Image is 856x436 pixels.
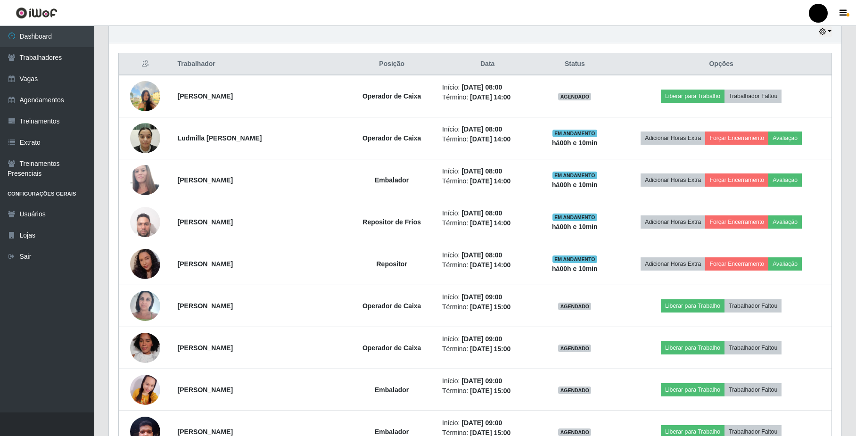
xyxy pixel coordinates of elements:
[461,125,502,133] time: [DATE] 08:00
[461,83,502,91] time: [DATE] 08:00
[362,302,421,310] strong: Operador de Caixa
[461,251,502,259] time: [DATE] 08:00
[130,76,160,116] img: 1744233316031.jpeg
[178,218,233,226] strong: [PERSON_NAME]
[461,377,502,385] time: [DATE] 09:00
[442,82,533,92] li: Início:
[442,292,533,302] li: Início:
[661,90,724,103] button: Liberar para Trabalho
[442,302,533,312] li: Término:
[558,387,591,394] span: AGENDADO
[461,419,502,427] time: [DATE] 09:00
[768,173,802,187] button: Avaliação
[705,257,768,271] button: Forçar Encerramento
[442,344,533,354] li: Término:
[130,202,160,242] img: 1729168499099.jpeg
[442,250,533,260] li: Início:
[442,218,533,228] li: Término:
[641,132,705,145] button: Adicionar Horas Extra
[178,176,233,184] strong: [PERSON_NAME]
[442,134,533,144] li: Término:
[362,92,421,100] strong: Operador de Caixa
[130,329,160,367] img: 1742965437986.jpeg
[178,344,233,352] strong: [PERSON_NAME]
[552,130,597,137] span: EM ANDAMENTO
[442,334,533,344] li: Início:
[552,172,597,179] span: EM ANDAMENTO
[375,176,409,184] strong: Embalador
[538,53,611,75] th: Status
[552,139,598,147] strong: há 00 h e 10 min
[470,93,510,101] time: [DATE] 14:00
[347,53,436,75] th: Posição
[558,428,591,436] span: AGENDADO
[172,53,347,75] th: Trabalhador
[768,132,802,145] button: Avaliação
[178,260,233,268] strong: [PERSON_NAME]
[768,215,802,229] button: Avaliação
[558,345,591,352] span: AGENDADO
[461,209,502,217] time: [DATE] 08:00
[376,260,407,268] strong: Repositor
[178,134,262,142] strong: Ludmilla [PERSON_NAME]
[178,302,233,310] strong: [PERSON_NAME]
[362,134,421,142] strong: Operador de Caixa
[178,428,233,436] strong: [PERSON_NAME]
[130,155,160,206] img: 1709163979582.jpeg
[470,261,510,269] time: [DATE] 14:00
[461,293,502,301] time: [DATE] 09:00
[705,215,768,229] button: Forçar Encerramento
[442,166,533,176] li: Início:
[661,383,724,396] button: Liberar para Trabalho
[705,132,768,145] button: Forçar Encerramento
[768,257,802,271] button: Avaliação
[724,341,782,354] button: Trabalhador Faltou
[724,299,782,313] button: Trabalhador Faltou
[442,418,533,428] li: Início:
[470,177,510,185] time: [DATE] 14:00
[470,303,510,311] time: [DATE] 15:00
[442,124,533,134] li: Início:
[470,345,510,353] time: [DATE] 15:00
[470,135,510,143] time: [DATE] 14:00
[461,167,502,175] time: [DATE] 08:00
[558,303,591,310] span: AGENDADO
[375,428,409,436] strong: Embalador
[641,215,705,229] button: Adicionar Horas Extra
[724,90,782,103] button: Trabalhador Faltou
[705,173,768,187] button: Forçar Encerramento
[724,383,782,396] button: Trabalhador Faltou
[362,218,421,226] strong: Repositor de Frios
[442,176,533,186] li: Término:
[470,387,510,395] time: [DATE] 15:00
[130,245,160,283] img: 1753371469357.jpeg
[130,358,160,421] img: 1722642287438.jpeg
[641,173,705,187] button: Adicionar Horas Extra
[130,118,160,158] img: 1751847182562.jpeg
[130,286,160,326] img: 1705690307767.jpeg
[552,255,597,263] span: EM ANDAMENTO
[611,53,831,75] th: Opções
[442,260,533,270] li: Término:
[178,386,233,394] strong: [PERSON_NAME]
[442,386,533,396] li: Término:
[442,208,533,218] li: Início:
[558,93,591,100] span: AGENDADO
[375,386,409,394] strong: Embalador
[661,299,724,313] button: Liberar para Trabalho
[552,223,598,230] strong: há 00 h e 10 min
[552,265,598,272] strong: há 00 h e 10 min
[362,344,421,352] strong: Operador de Caixa
[178,92,233,100] strong: [PERSON_NAME]
[436,53,538,75] th: Data
[16,7,58,19] img: CoreUI Logo
[442,376,533,386] li: Início:
[552,214,597,221] span: EM ANDAMENTO
[470,219,510,227] time: [DATE] 14:00
[442,92,533,102] li: Término:
[461,335,502,343] time: [DATE] 09:00
[641,257,705,271] button: Adicionar Horas Extra
[552,181,598,189] strong: há 00 h e 10 min
[661,341,724,354] button: Liberar para Trabalho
